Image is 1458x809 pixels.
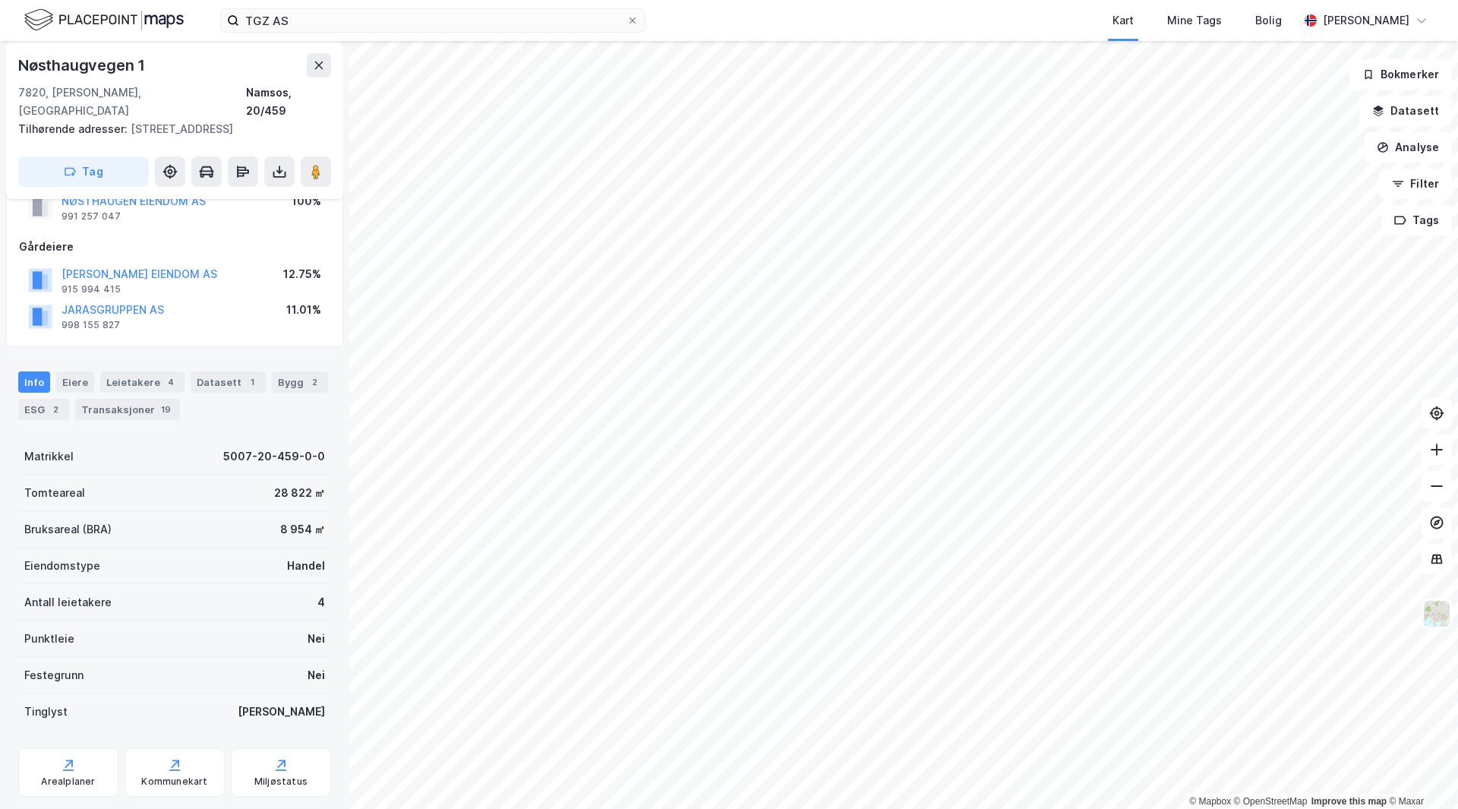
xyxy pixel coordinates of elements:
div: Kommunekart [141,776,207,788]
img: logo.f888ab2527a4732fd821a326f86c7f29.svg [24,7,184,33]
input: Søk på adresse, matrikkel, gårdeiere, leietakere eller personer [239,9,626,32]
div: Antall leietakere [24,593,112,611]
div: [STREET_ADDRESS] [18,120,319,138]
div: 5007-20-459-0-0 [223,447,325,466]
button: Tags [1381,205,1452,235]
div: 19 [158,402,174,417]
div: Transaksjoner [75,399,180,420]
div: Miljøstatus [254,776,308,788]
div: Bygg [272,371,328,393]
div: Nei [308,666,325,684]
div: 100% [292,192,321,210]
div: Mine Tags [1167,11,1222,30]
div: Bolig [1255,11,1282,30]
div: 4 [163,374,178,390]
a: Mapbox [1189,796,1231,807]
button: Analyse [1364,132,1452,163]
div: 2 [48,402,63,417]
div: Punktleie [24,630,74,648]
div: Tinglyst [24,703,68,721]
button: Bokmerker [1349,59,1452,90]
div: Eiendomstype [24,557,100,575]
div: 915 994 415 [62,283,121,295]
div: Leietakere [100,371,185,393]
div: Nøsthaugvegen 1 [18,53,148,77]
div: Matrikkel [24,447,74,466]
div: 12.75% [283,265,321,283]
div: 7820, [PERSON_NAME], [GEOGRAPHIC_DATA] [18,84,246,120]
div: 991 257 047 [62,210,121,223]
div: Arealplaner [41,776,95,788]
div: Nei [308,630,325,648]
a: OpenStreetMap [1234,796,1308,807]
div: 28 822 ㎡ [274,484,325,502]
div: 11.01% [286,301,321,319]
div: 8 954 ㎡ [280,520,325,539]
iframe: Chat Widget [1382,736,1458,809]
div: 4 [317,593,325,611]
button: Datasett [1359,96,1452,126]
a: Improve this map [1311,796,1387,807]
div: ESG [18,399,69,420]
button: Tag [18,156,149,187]
div: Festegrunn [24,666,84,684]
div: Gårdeiere [19,238,330,256]
div: Tomteareal [24,484,85,502]
div: 1 [245,374,260,390]
div: Handel [287,557,325,575]
div: Kart [1112,11,1134,30]
button: Filter [1379,169,1452,199]
div: [PERSON_NAME] [1323,11,1409,30]
div: 998 155 827 [62,319,120,331]
div: Eiere [56,371,94,393]
div: Kontrollprogram for chat [1382,736,1458,809]
div: Datasett [191,371,266,393]
div: 2 [307,374,322,390]
div: [PERSON_NAME] [238,703,325,721]
div: Bruksareal (BRA) [24,520,112,539]
span: Tilhørende adresser: [18,122,131,135]
div: Info [18,371,50,393]
img: Z [1422,599,1451,628]
div: Namsos, 20/459 [246,84,331,120]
